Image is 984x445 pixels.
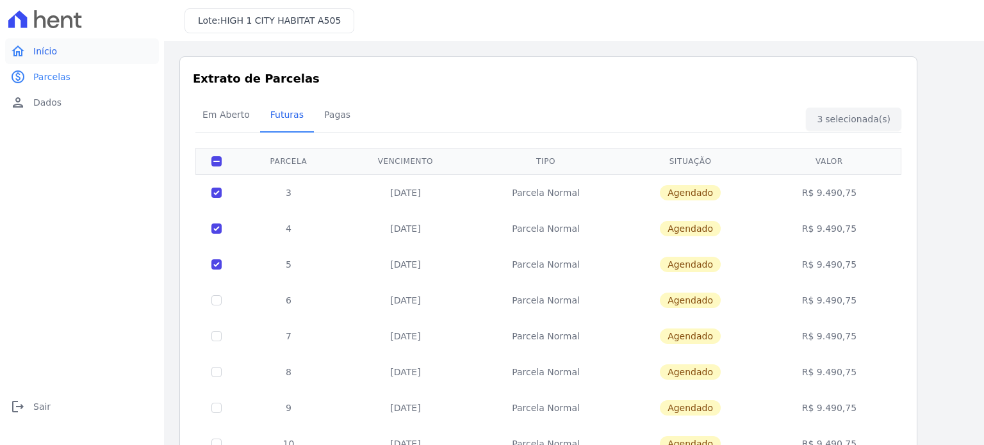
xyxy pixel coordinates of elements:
td: R$ 9.490,75 [760,174,898,211]
td: [DATE] [340,247,471,282]
td: [DATE] [340,318,471,354]
i: home [10,44,26,59]
td: Parcela Normal [471,174,621,211]
span: Agendado [660,185,721,200]
td: Parcela Normal [471,247,621,282]
span: Agendado [660,293,721,308]
td: [DATE] [340,174,471,211]
td: 9 [237,390,340,426]
td: 3 [237,174,340,211]
td: 7 [237,318,340,354]
th: Vencimento [340,148,471,174]
a: logoutSair [5,394,159,419]
a: personDados [5,90,159,115]
td: Parcela Normal [471,211,621,247]
td: R$ 9.490,75 [760,247,898,282]
span: Dados [33,96,61,109]
td: 8 [237,354,340,390]
td: [DATE] [340,354,471,390]
i: person [10,95,26,110]
span: Agendado [660,328,721,344]
td: Parcela Normal [471,390,621,426]
td: R$ 9.490,75 [760,354,898,390]
td: 4 [237,211,340,247]
a: Futuras [260,99,314,133]
td: R$ 9.490,75 [760,282,898,318]
span: HIGH 1 CITY HABITAT A505 [220,15,341,26]
i: paid [10,69,26,85]
td: [DATE] [340,282,471,318]
span: Agendado [660,400,721,416]
a: paidParcelas [5,64,159,90]
td: Parcela Normal [471,282,621,318]
td: R$ 9.490,75 [760,211,898,247]
span: Início [33,45,57,58]
td: Parcela Normal [471,354,621,390]
span: Agendado [660,364,721,380]
a: homeInício [5,38,159,64]
a: Pagas [314,99,361,133]
td: [DATE] [340,390,471,426]
td: 5 [237,247,340,282]
td: [DATE] [340,211,471,247]
span: Pagas [316,102,358,127]
span: Futuras [263,102,311,127]
a: Em Aberto [192,99,260,133]
h3: Lote: [198,14,341,28]
th: Parcela [237,148,340,174]
span: Agendado [660,257,721,272]
th: Tipo [471,148,621,174]
span: Parcelas [33,70,70,83]
span: Agendado [660,221,721,236]
td: Parcela Normal [471,318,621,354]
span: Em Aberto [195,102,258,127]
h3: Extrato de Parcelas [193,70,904,87]
td: R$ 9.490,75 [760,318,898,354]
span: Sair [33,400,51,413]
td: 6 [237,282,340,318]
i: logout [10,399,26,414]
th: Situação [621,148,760,174]
th: Valor [760,148,898,174]
td: R$ 9.490,75 [760,390,898,426]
